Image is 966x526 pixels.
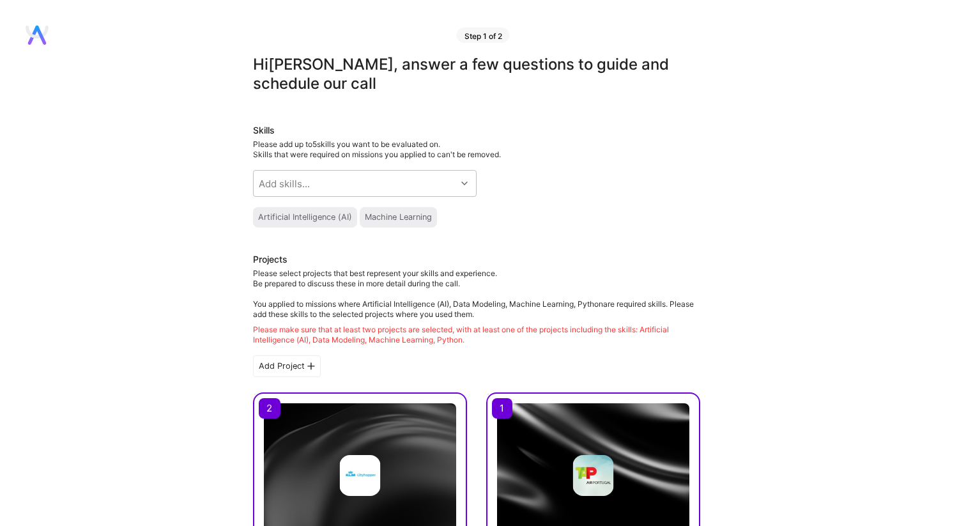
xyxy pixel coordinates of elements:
div: Add skills... [259,177,310,190]
div: Please add up to 5 skills you want to be evaluated on. [253,139,700,160]
div: Please make sure that at least two projects are selected, with at least one of the projects inclu... [253,325,700,345]
img: Company logo [573,455,614,496]
div: Hi [PERSON_NAME] , answer a few questions to guide and schedule our call [253,55,700,93]
div: Step 1 of 2 [457,27,510,43]
i: icon PlusBlackFlat [307,362,315,370]
div: Machine Learning [365,212,432,222]
div: Projects [253,253,287,266]
i: icon Chevron [461,180,468,187]
div: Skills [253,124,700,137]
div: Please select projects that best represent your skills and experience. Be prepared to discuss the... [253,268,700,345]
div: Add Project [253,355,321,377]
div: Artificial Intelligence (AI) [258,212,352,222]
img: Company logo [340,455,381,496]
span: Skills that were required on missions you applied to can't be removed. [253,150,501,159]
